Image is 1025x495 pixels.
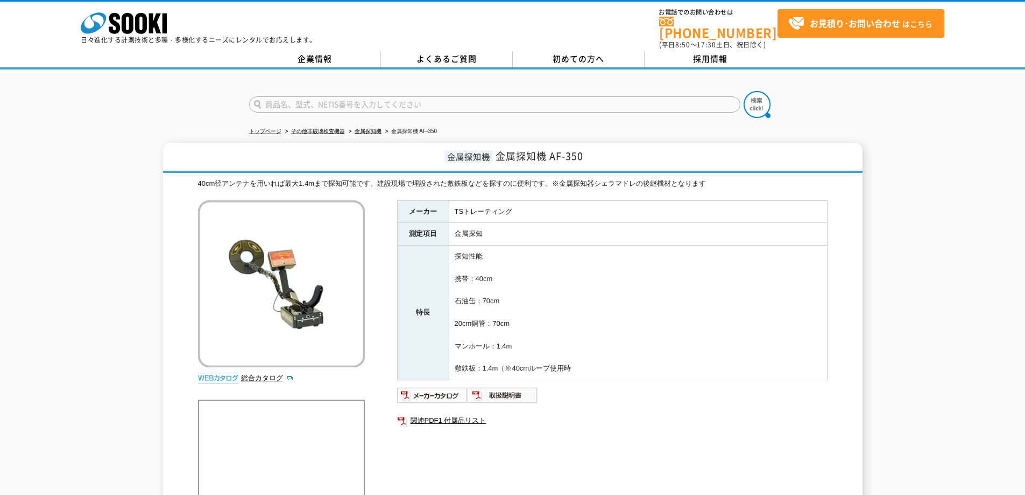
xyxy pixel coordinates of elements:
img: btn_search.png [744,91,770,118]
a: 取扱説明書 [468,394,538,402]
img: webカタログ [198,373,238,384]
th: 測定項目 [397,223,449,246]
a: 関連PDF1 付属品リスト [397,414,828,428]
a: 金属探知機 [355,128,381,134]
a: 採用情報 [645,51,776,67]
p: 日々進化する計測技術と多種・多様化するニーズにレンタルでお応えします。 [81,37,316,43]
span: 金属探知機 AF-350 [496,149,583,163]
img: 金属探知機 AF-350 [198,200,365,367]
span: 金属探知機 [444,150,493,163]
span: お電話でのお問い合わせは [659,9,777,16]
span: 初めての方へ [553,53,604,65]
td: 金属探知 [449,223,827,246]
a: 総合カタログ [241,374,294,382]
a: お見積り･お問い合わせはこちら [777,9,944,38]
img: メーカーカタログ [397,387,468,404]
span: はこちら [788,16,932,32]
td: TSトレーティング [449,200,827,223]
a: [PHONE_NUMBER] [659,17,777,39]
input: 商品名、型式、NETIS番号を入力してください [249,96,740,113]
div: 40cm径アンテナを用いれば最大1.4mまで探知可能です。建設現場で埋設された敷鉄板などを探すのに便利です。※金属探知器シェラマドレの後継機材となります [198,178,828,190]
span: 8:50 [675,40,690,50]
th: メーカー [397,200,449,223]
span: 17:30 [697,40,716,50]
span: (平日 ～ 土日、祝日除く) [659,40,766,50]
a: その他非破壊検査機器 [291,128,345,134]
a: 初めての方へ [513,51,645,67]
a: 企業情報 [249,51,381,67]
strong: お見積り･お問い合わせ [810,17,900,30]
li: 金属探知機 AF-350 [383,126,437,137]
a: よくあるご質問 [381,51,513,67]
th: 特長 [397,246,449,380]
td: 探知性能 携帯：40cm 石油缶：70cm 20cm銅管：70cm マンホール：1.4m 敷鉄板：1.4m（※40cmループ使用時 [449,246,827,380]
a: メーカーカタログ [397,394,468,402]
img: 取扱説明書 [468,387,538,404]
a: トップページ [249,128,281,134]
